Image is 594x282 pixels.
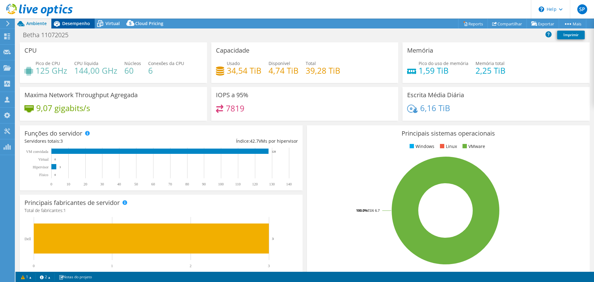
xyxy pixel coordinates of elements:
[105,20,120,26] span: Virtual
[63,207,66,213] span: 1
[185,182,189,186] text: 80
[74,67,117,74] h4: 144,00 GHz
[461,143,485,150] li: VMware
[62,20,90,26] span: Desempenho
[438,143,457,150] li: Linux
[24,199,120,206] h3: Principais fabricantes de servidor
[202,182,206,186] text: 90
[148,67,184,74] h4: 6
[17,273,36,281] a: 1
[24,237,31,241] text: Dell
[218,182,224,186] text: 100
[74,60,98,66] span: CPU líquida
[476,60,505,66] span: Memória total
[24,92,138,98] h3: Maxima Network Throughput Agregada
[54,173,56,176] text: 0
[527,19,559,28] a: Exportar
[24,207,298,214] h4: Total de fabricantes:
[124,60,141,66] span: Núcleos
[117,182,121,186] text: 40
[36,273,55,281] a: 2
[312,130,585,137] h3: Principais sistemas operacionais
[557,31,585,39] a: Imprimir
[39,173,48,177] tspan: Físico
[272,150,276,153] text: 128
[368,208,380,213] tspan: ESXi 6.7
[419,60,468,66] span: Pico do uso de memória
[36,60,60,66] span: Pico de CPU
[227,60,240,66] span: Usado
[356,208,368,213] tspan: 100.0%
[38,157,49,162] text: Virtual
[50,182,52,186] text: 0
[168,182,172,186] text: 70
[190,264,192,268] text: 2
[84,182,87,186] text: 20
[407,92,464,98] h3: Escrita Média Diária
[124,67,141,74] h4: 60
[60,138,63,144] span: 3
[407,47,433,54] h3: Memória
[59,166,61,169] text: 3
[151,182,155,186] text: 60
[54,158,56,161] text: 0
[269,182,275,186] text: 130
[36,105,90,111] h4: 9,07 gigabits/s
[161,138,298,145] div: Índice: VMs por hipervisor
[458,19,488,28] a: Reports
[33,264,35,268] text: 0
[269,67,299,74] h4: 4,74 TiB
[268,264,270,268] text: 3
[306,60,316,66] span: Total
[26,20,47,26] span: Ambiente
[36,67,67,74] h4: 125 GHz
[216,47,249,54] h3: Capacidade
[135,20,163,26] span: Cloud Pricing
[134,182,138,186] text: 50
[20,32,78,38] h1: Betha 11072025
[420,105,450,111] h4: 6,16 TiB
[272,237,274,241] text: 3
[148,60,184,66] span: Conexões da CPU
[269,60,290,66] span: Disponível
[100,182,104,186] text: 30
[419,67,468,74] h4: 1,59 TiB
[67,182,70,186] text: 10
[408,143,434,150] li: Windows
[226,105,244,112] h4: 7819
[227,67,261,74] h4: 34,54 TiB
[306,67,340,74] h4: 39,28 TiB
[235,182,241,186] text: 110
[54,273,96,281] a: Notas do projeto
[24,47,37,54] h3: CPU
[24,130,82,137] h3: Funções do servidor
[488,19,527,28] a: Compartilhar
[286,182,292,186] text: 140
[250,138,259,144] span: 42.7
[476,67,506,74] h4: 2,25 TiB
[252,182,258,186] text: 120
[539,7,544,12] svg: \n
[111,264,113,268] text: 1
[26,150,48,154] text: VM convidada
[33,165,49,169] text: Hipervisor
[559,19,586,28] a: Mais
[216,92,248,98] h3: IOPS a 95%
[577,4,587,14] span: SP
[24,138,161,145] div: Servidores totais:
